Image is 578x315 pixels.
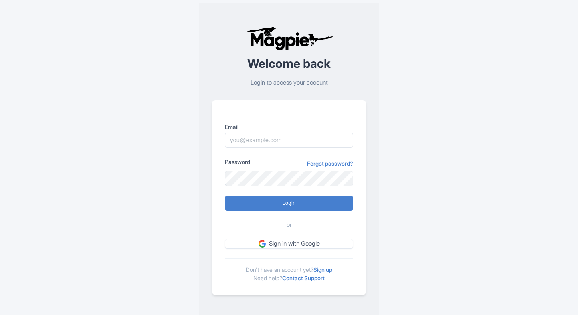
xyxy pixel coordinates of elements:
input: you@example.com [225,133,353,148]
span: or [287,220,292,230]
label: Email [225,123,353,131]
a: Sign up [313,266,332,273]
img: google.svg [259,240,266,247]
p: Login to access your account [212,78,366,87]
a: Contact Support [282,275,325,281]
a: Sign in with Google [225,239,353,249]
img: logo-ab69f6fb50320c5b225c76a69d11143b.png [244,26,334,50]
a: Forgot password? [307,159,353,168]
h2: Welcome back [212,57,366,70]
input: Login [225,196,353,211]
div: Don't have an account yet? Need help? [225,258,353,282]
label: Password [225,157,250,166]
